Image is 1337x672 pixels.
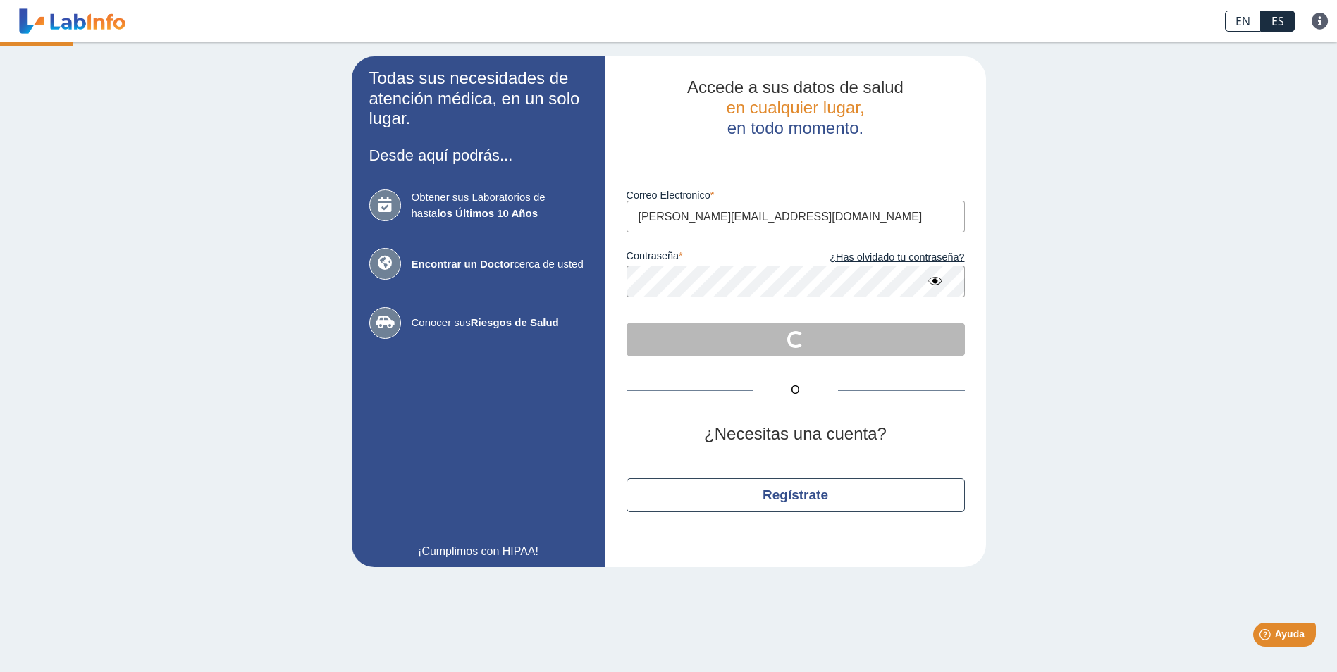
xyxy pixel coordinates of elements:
[412,258,515,270] b: Encontrar un Doctor
[412,189,588,221] span: Obtener sus Laboratorios de hasta
[1225,11,1261,32] a: EN
[1212,617,1321,657] iframe: Help widget launcher
[369,543,588,560] a: ¡Cumplimos con HIPAA!
[471,316,559,328] b: Riesgos de Salud
[727,118,863,137] span: en todo momento.
[796,250,965,266] a: ¿Has olvidado tu contraseña?
[753,382,838,399] span: O
[627,424,965,444] h2: ¿Necesitas una cuenta?
[369,147,588,164] h3: Desde aquí podrás...
[412,256,588,273] span: cerca de usted
[627,189,965,201] label: Correo Electronico
[437,207,538,219] b: los Últimos 10 Años
[1261,11,1295,32] a: ES
[412,315,588,331] span: Conocer sus
[726,98,864,117] span: en cualquier lugar,
[687,77,904,97] span: Accede a sus datos de salud
[369,68,588,129] h2: Todas sus necesidades de atención médica, en un solo lugar.
[627,250,796,266] label: contraseña
[627,478,965,512] button: Regístrate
